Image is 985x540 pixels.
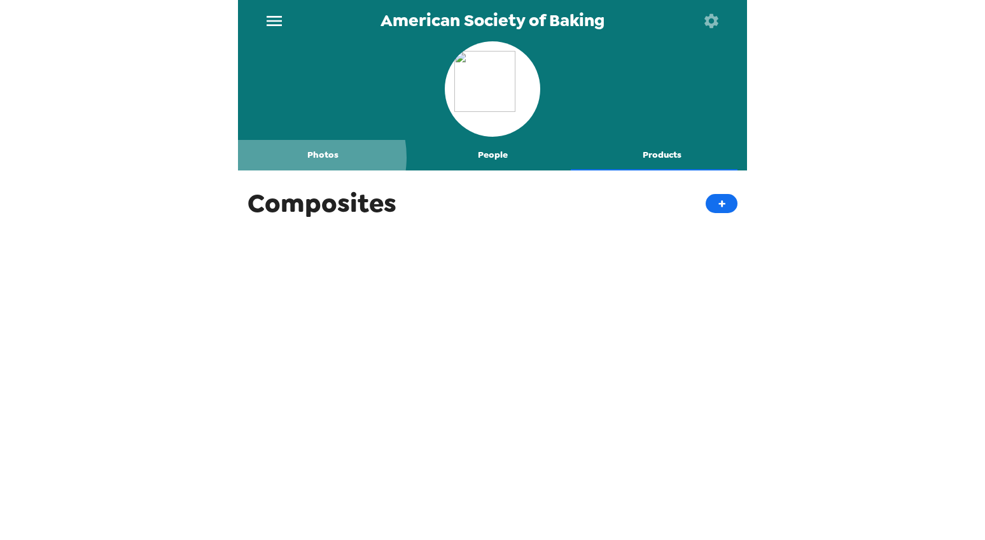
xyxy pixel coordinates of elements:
button: Photos [238,140,408,170]
button: Products [577,140,747,170]
span: American Society of Baking [381,12,604,29]
span: Composites [248,186,396,220]
button: People [408,140,578,170]
button: + [706,194,737,213]
img: org logo [454,51,531,127]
